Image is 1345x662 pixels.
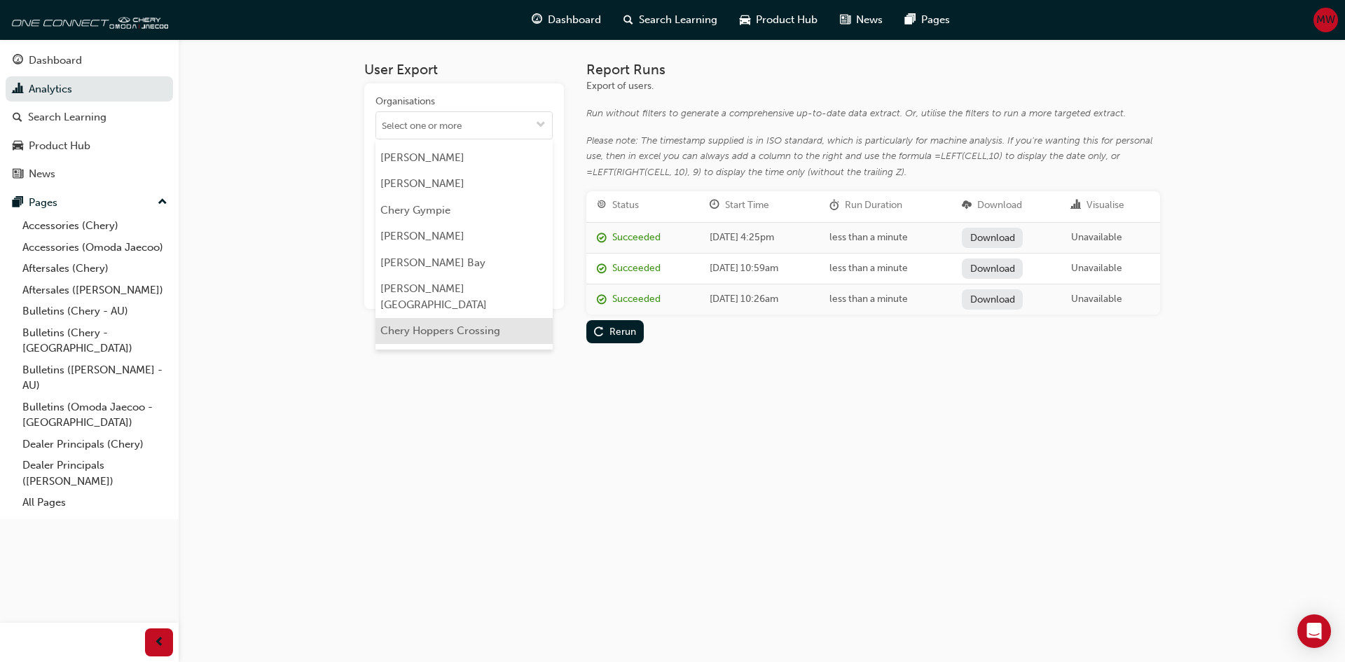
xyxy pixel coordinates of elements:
a: Download [962,228,1023,248]
span: pages-icon [905,11,916,29]
li: [PERSON_NAME] Bay [375,249,553,276]
li: Chery Gympie [375,197,553,223]
div: [DATE] 10:26am [710,291,808,308]
span: guage-icon [13,55,23,67]
img: oneconnect [7,6,168,34]
span: download-icon [962,200,972,212]
span: search-icon [623,11,633,29]
div: Open Intercom Messenger [1297,614,1331,648]
li: [PERSON_NAME] [375,171,553,198]
span: chart-icon [1071,200,1081,212]
button: Pages [6,190,173,216]
a: car-iconProduct Hub [729,6,829,34]
span: news-icon [13,168,23,181]
a: Dealer Principals (Chery) [17,434,173,455]
div: less than a minute [829,291,941,308]
div: less than a minute [829,230,941,246]
a: Bulletins (Chery - [GEOGRAPHIC_DATA]) [17,322,173,359]
div: Run Duration [845,198,902,214]
a: Aftersales (Chery) [17,258,173,280]
span: clock-icon [710,200,719,212]
a: Bulletins (Omoda Jaecoo - [GEOGRAPHIC_DATA]) [17,396,173,434]
div: Succeeded [612,291,661,308]
span: Unavailable [1071,231,1122,243]
li: [PERSON_NAME] [375,144,553,171]
input: Organisationstoggle menu [376,112,552,139]
a: pages-iconPages [894,6,961,34]
span: news-icon [840,11,850,29]
span: Search Learning [639,12,717,28]
div: Status [612,198,639,214]
a: All Pages [17,492,173,513]
a: Download [962,289,1023,310]
div: less than a minute [829,261,941,277]
span: Pages [921,12,950,28]
div: [DATE] 4:25pm [710,230,808,246]
span: guage-icon [532,11,542,29]
div: Succeeded [612,261,661,277]
span: Unavailable [1071,262,1122,274]
div: Organisations [375,95,435,109]
button: MW [1313,8,1338,32]
a: Bulletins (Chery - AU) [17,301,173,322]
span: car-icon [13,140,23,153]
span: Unavailable [1071,293,1122,305]
span: MW [1316,12,1335,28]
div: Product Hub [29,138,90,154]
span: Export of users. [586,80,654,92]
span: report_succeeded-icon [597,263,607,275]
div: Visualise [1087,198,1124,214]
a: Download [962,258,1023,279]
div: Dashboard [29,53,82,69]
span: search-icon [13,111,22,124]
div: Download [977,198,1022,214]
span: News [856,12,883,28]
span: Dashboard [548,12,601,28]
h3: User Export [364,62,564,78]
div: Search Learning [28,109,106,125]
a: Search Learning [6,104,173,130]
a: search-iconSearch Learning [612,6,729,34]
span: replay-icon [594,327,604,339]
a: Dashboard [6,48,173,74]
a: News [6,161,173,187]
a: Dealer Principals ([PERSON_NAME]) [17,455,173,492]
a: Accessories (Omoda Jaecoo) [17,237,173,258]
span: target-icon [597,200,607,212]
h3: Report Runs [586,62,1160,78]
span: duration-icon [829,200,839,212]
span: Product Hub [756,12,818,28]
span: up-icon [158,193,167,212]
span: chart-icon [13,83,23,96]
div: Pages [29,195,57,211]
div: [DATE] 10:59am [710,261,808,277]
span: pages-icon [13,197,23,209]
span: car-icon [740,11,750,29]
div: Run without filters to generate a comprehensive up-to-date data extract. Or, utilise the filters ... [586,106,1160,122]
a: Product Hub [6,133,173,159]
a: news-iconNews [829,6,894,34]
a: Bulletins ([PERSON_NAME] - AU) [17,359,173,396]
div: News [29,166,55,182]
div: Start Time [725,198,769,214]
li: [PERSON_NAME][GEOGRAPHIC_DATA] [375,276,553,318]
span: report_succeeded-icon [597,233,607,244]
div: Rerun [609,326,636,338]
a: Accessories (Chery) [17,215,173,237]
li: Chery Inner West [375,344,553,371]
span: report_succeeded-icon [597,294,607,306]
a: Analytics [6,76,173,102]
li: [PERSON_NAME] [375,223,553,250]
div: Succeeded [612,230,661,246]
a: guage-iconDashboard [520,6,612,34]
span: prev-icon [154,634,165,651]
button: Rerun [586,320,644,343]
li: Chery Hoppers Crossing [375,318,553,345]
button: DashboardAnalyticsSearch LearningProduct HubNews [6,45,173,190]
button: toggle menu [530,112,552,139]
div: Please note: The timestamp supplied is in ISO standard, which is particularly for machine analysi... [586,133,1160,181]
span: down-icon [536,120,546,132]
a: Aftersales ([PERSON_NAME]) [17,280,173,301]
